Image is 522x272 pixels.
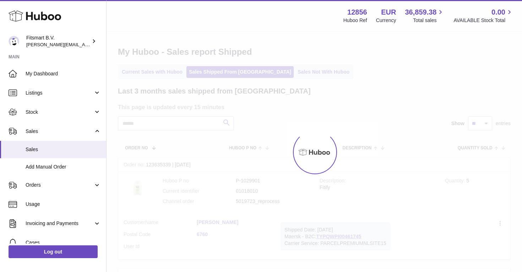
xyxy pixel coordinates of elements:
[26,128,93,135] span: Sales
[347,7,367,17] strong: 12856
[26,90,93,96] span: Listings
[491,7,505,17] span: 0.00
[26,146,101,153] span: Sales
[26,239,101,246] span: Cases
[405,7,436,17] span: 36,859.38
[9,245,98,258] a: Log out
[405,7,445,24] a: 36,859.38 Total sales
[453,17,513,24] span: AVAILABLE Stock Total
[381,7,396,17] strong: EUR
[26,182,93,188] span: Orders
[26,220,93,227] span: Invoicing and Payments
[26,70,101,77] span: My Dashboard
[26,164,101,170] span: Add Manual Order
[26,34,90,48] div: Fitsmart B.V.
[26,201,101,208] span: Usage
[413,17,445,24] span: Total sales
[453,7,513,24] a: 0.00 AVAILABLE Stock Total
[343,17,367,24] div: Huboo Ref
[376,17,396,24] div: Currency
[26,109,93,116] span: Stock
[9,36,19,47] img: jonathan@leaderoo.com
[26,42,142,47] span: [PERSON_NAME][EMAIL_ADDRESS][DOMAIN_NAME]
